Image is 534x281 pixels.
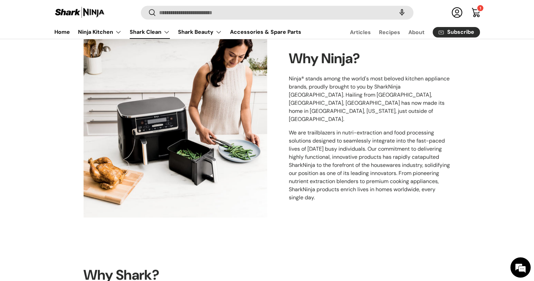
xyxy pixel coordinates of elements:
a: Home [54,25,70,39]
summary: Shark Clean [126,25,174,39]
span: Subscribe [447,30,474,35]
div: Chat with us now [35,38,113,47]
p: Ninja® stands among the world's most beloved kitchen appliance brands, proudly brought to you by ... [289,75,451,123]
summary: Shark Beauty [174,25,226,39]
a: Subscribe [433,27,480,37]
textarea: Type your message and hit 'Enter' [3,184,129,208]
nav: Secondary [334,25,480,39]
h2: Why Ninja? [289,50,451,68]
a: Articles [350,26,371,39]
summary: Ninja Kitchen [74,25,126,39]
div: Minimize live chat window [111,3,127,20]
img: Shark Ninja Philippines [54,6,105,19]
speech-search-button: Search by voice [391,5,413,20]
span: We're online! [39,85,93,153]
p: We are trailblazers in nutri-extraction and food processing solutions designed to seamlessly inte... [289,129,451,202]
a: Recipes [379,26,400,39]
nav: Primary [54,25,301,39]
a: About [408,26,425,39]
span: 1 [480,6,481,11]
a: Accessories & Spare Parts [230,25,301,39]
